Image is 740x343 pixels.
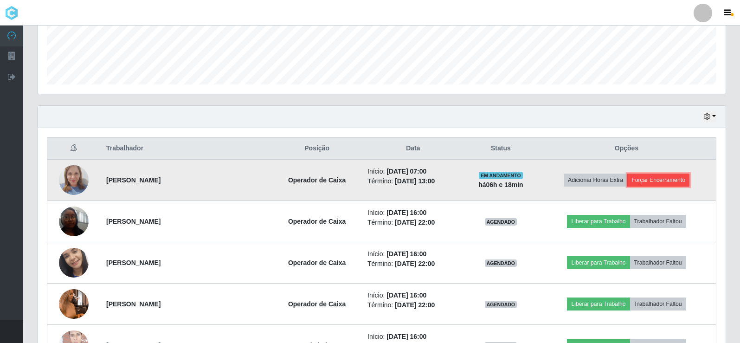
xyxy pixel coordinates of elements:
[567,215,630,228] button: Liberar para Trabalho
[367,208,459,218] li: Início:
[367,176,459,186] li: Término:
[367,218,459,227] li: Término:
[106,218,161,225] strong: [PERSON_NAME]
[59,230,89,296] img: 1708293038920.jpeg
[485,301,517,308] span: AGENDADO
[367,291,459,300] li: Início:
[288,176,346,184] strong: Operador de Caixa
[367,259,459,269] li: Término:
[630,215,686,228] button: Trabalhador Faltou
[367,249,459,259] li: Início:
[627,174,689,187] button: Forçar Encerramento
[386,168,426,175] time: [DATE] 07:00
[567,256,630,269] button: Liberar para Trabalho
[485,259,517,267] span: AGENDADO
[362,138,464,160] th: Data
[5,6,19,20] img: CoreUI Logo
[386,250,426,258] time: [DATE] 16:00
[272,138,362,160] th: Posição
[288,218,346,225] strong: Operador de Caixa
[386,333,426,340] time: [DATE] 16:00
[479,172,523,179] span: EM ANDAMENTO
[395,177,435,185] time: [DATE] 13:00
[478,181,523,188] strong: há 06 h e 18 min
[386,209,426,216] time: [DATE] 16:00
[395,260,435,267] time: [DATE] 22:00
[367,332,459,342] li: Início:
[367,300,459,310] li: Término:
[59,278,89,330] img: 1740599758812.jpeg
[395,301,435,309] time: [DATE] 22:00
[288,300,346,308] strong: Operador de Caixa
[537,138,716,160] th: Opções
[101,138,272,160] th: Trabalhador
[485,218,517,226] span: AGENDADO
[630,298,686,311] button: Trabalhador Faltou
[395,219,435,226] time: [DATE] 22:00
[106,300,161,308] strong: [PERSON_NAME]
[464,138,537,160] th: Status
[106,176,161,184] strong: [PERSON_NAME]
[59,201,89,241] img: 1702981001792.jpeg
[564,174,627,187] button: Adicionar Horas Extra
[106,259,161,266] strong: [PERSON_NAME]
[386,291,426,299] time: [DATE] 16:00
[630,256,686,269] button: Trabalhador Faltou
[367,167,459,176] li: Início:
[288,259,346,266] strong: Operador de Caixa
[567,298,630,311] button: Liberar para Trabalho
[59,161,89,200] img: 1737673472908.jpeg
